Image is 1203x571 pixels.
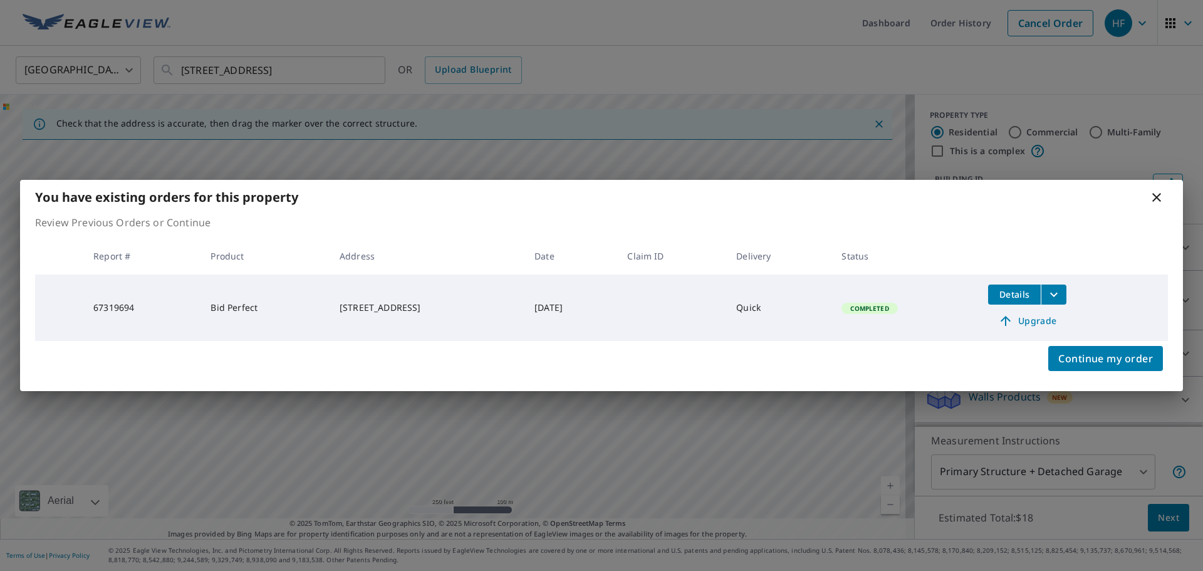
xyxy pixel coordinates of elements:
td: Quick [726,275,831,341]
th: Claim ID [617,238,726,275]
button: Continue my order [1048,346,1163,371]
th: Report # [83,238,200,275]
th: Status [831,238,978,275]
td: 67319694 [83,275,200,341]
td: Bid Perfect [200,275,330,341]
button: filesDropdownBtn-67319694 [1041,285,1066,305]
div: [STREET_ADDRESS] [340,301,514,314]
span: Details [996,288,1033,300]
th: Product [200,238,330,275]
th: Address [330,238,524,275]
p: Review Previous Orders or Continue [35,215,1168,230]
span: Upgrade [996,313,1059,328]
td: [DATE] [524,275,617,341]
th: Date [524,238,617,275]
span: Continue my order [1058,350,1153,367]
button: detailsBtn-67319694 [988,285,1041,305]
b: You have existing orders for this property [35,189,298,206]
a: Upgrade [988,311,1066,331]
span: Completed [843,304,896,313]
th: Delivery [726,238,831,275]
